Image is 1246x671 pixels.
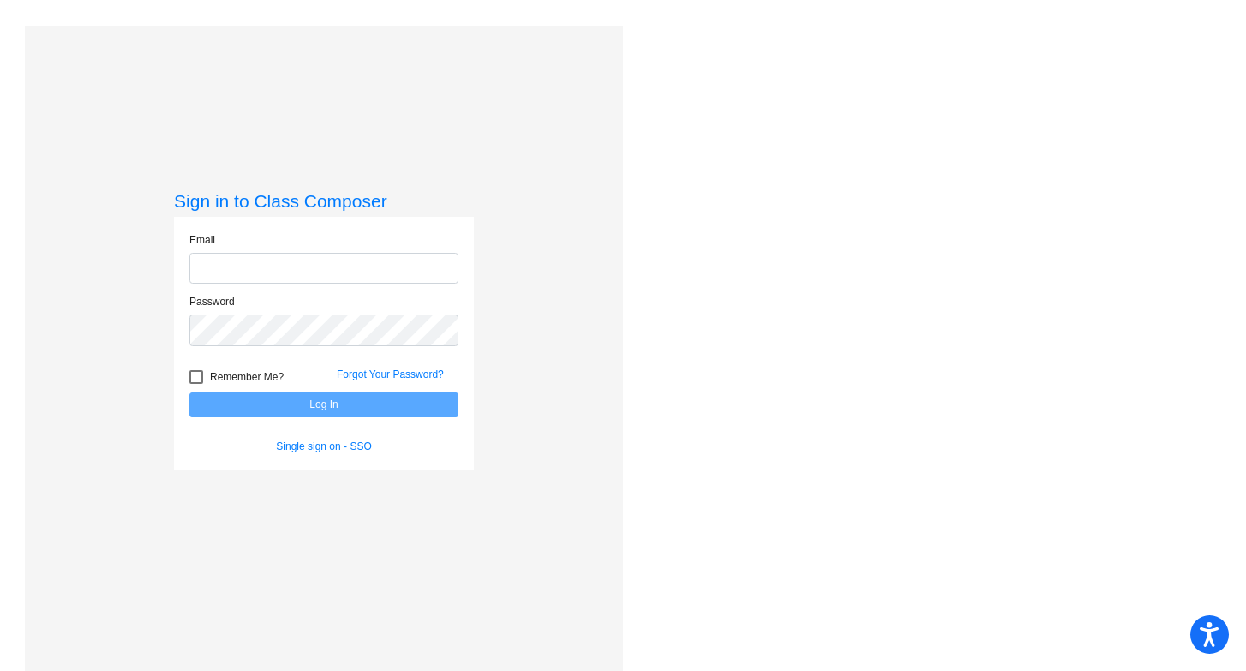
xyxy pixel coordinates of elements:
label: Password [189,294,235,309]
label: Email [189,232,215,248]
a: Forgot Your Password? [337,368,444,380]
h3: Sign in to Class Composer [174,190,474,212]
a: Single sign on - SSO [276,440,371,452]
span: Remember Me? [210,367,284,387]
button: Log In [189,392,458,417]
